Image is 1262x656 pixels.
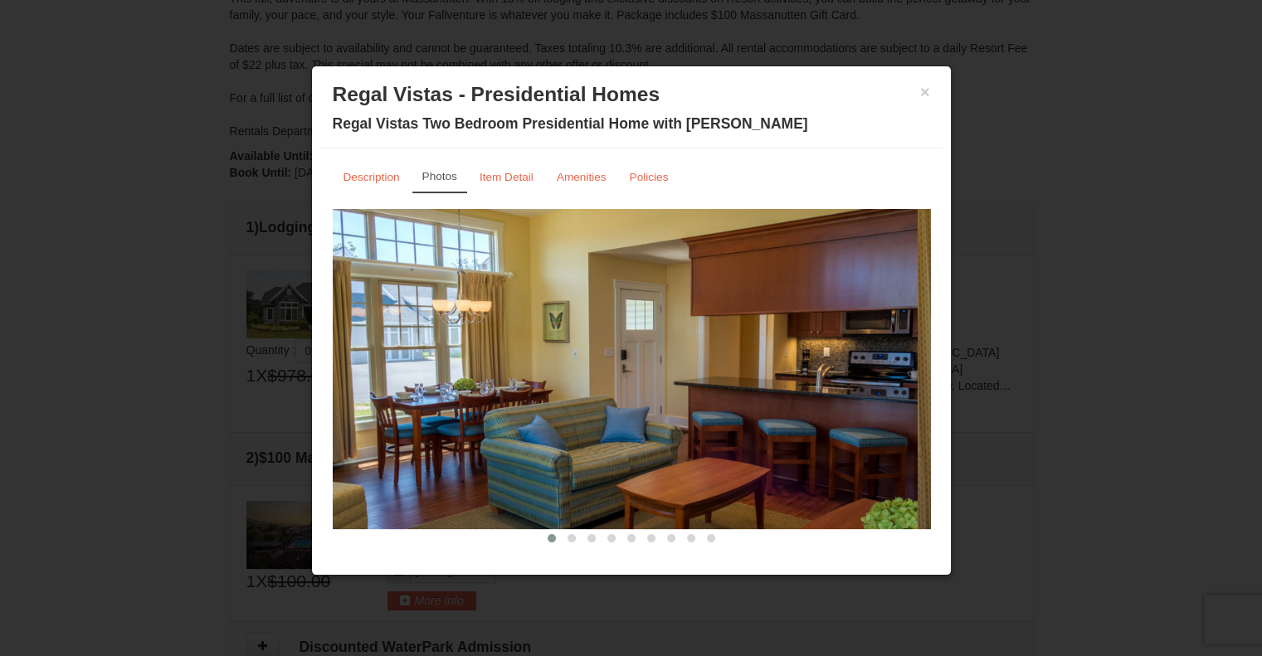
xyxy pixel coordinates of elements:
a: Description [333,161,411,193]
small: Amenities [557,171,607,183]
button: × [920,84,930,100]
small: Description [344,171,400,183]
a: Amenities [546,161,617,193]
small: Policies [629,171,668,183]
a: Item Detail [469,161,544,193]
img: Kitchen, Living, and Dining Area [333,209,918,529]
small: Photos [422,170,457,182]
h4: Regal Vistas Two Bedroom Presidential Home with [PERSON_NAME] [333,115,930,132]
h3: Regal Vistas - Presidential Homes [333,82,930,107]
a: Policies [618,161,679,193]
small: Item Detail [480,171,534,183]
a: Photos [412,161,467,193]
